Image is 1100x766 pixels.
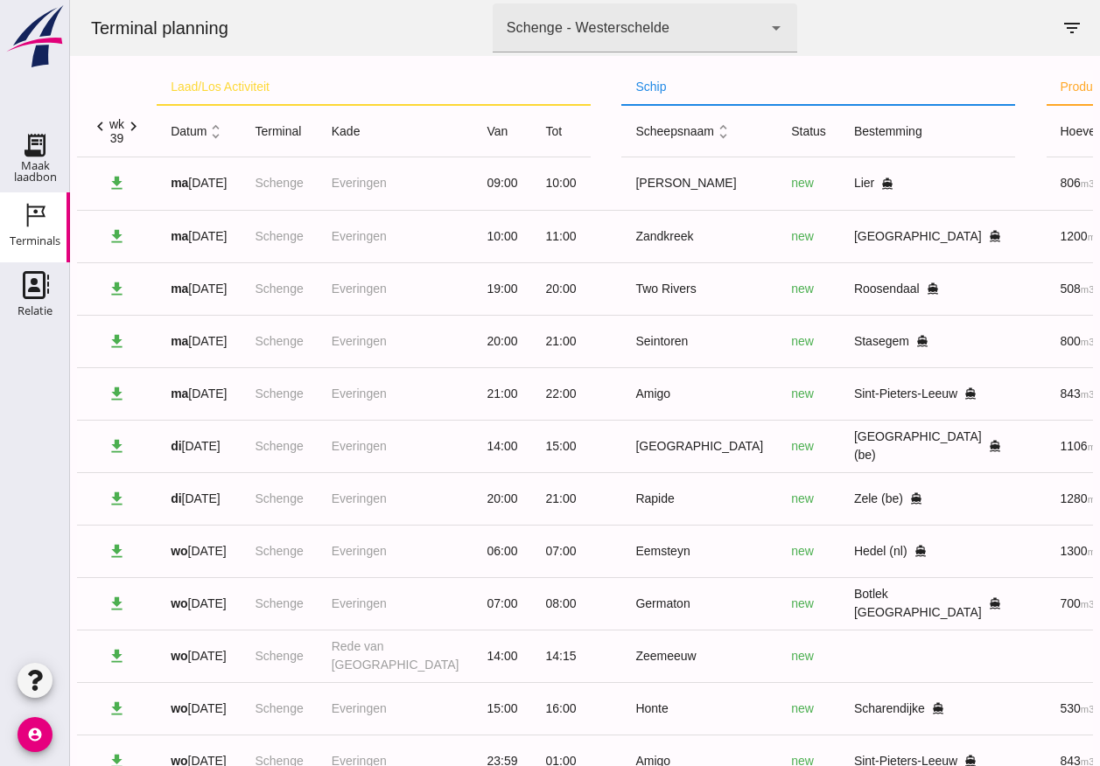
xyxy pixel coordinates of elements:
[565,332,693,351] div: Seintoren
[21,117,39,136] i: chevron_left
[7,16,172,40] div: Terminal planning
[707,682,770,735] td: new
[101,439,111,453] strong: di
[101,386,118,400] strong: ma
[101,542,157,561] div: [DATE]
[437,17,599,38] div: Schenge - Westerschelde
[38,595,56,613] i: download
[565,595,693,613] div: Germaton
[248,472,403,525] td: Everingen
[101,124,155,138] span: datum
[977,157,1073,210] td: 806
[38,437,56,456] i: download
[171,210,247,262] td: Schenge
[977,420,1073,472] td: 1106
[417,596,447,610] span: 07:00
[894,387,907,400] i: directions_boat
[171,630,247,682] td: Schenge
[565,385,693,403] div: Amigo
[101,647,157,665] div: [DATE]
[707,262,770,315] td: new
[476,282,507,296] span: 20:00
[38,385,56,403] i: download
[784,585,931,622] div: Botlek [GEOGRAPHIC_DATA]
[565,542,693,561] div: Eemsteyn
[919,440,931,452] i: directions_boat
[101,280,157,298] div: [DATE]
[977,525,1073,577] td: 1300
[10,235,60,247] div: Terminals
[171,577,247,630] td: Schenge
[784,332,931,351] div: Stasegem
[462,105,521,157] th: tot
[38,542,56,561] i: download
[403,105,461,157] th: van
[417,386,447,400] span: 21:00
[784,428,931,464] div: [GEOGRAPHIC_DATA] (be)
[101,227,157,246] div: [DATE]
[1011,389,1025,400] small: m3
[1011,599,1025,609] small: m3
[101,437,157,456] div: [DATE]
[919,230,931,242] i: directions_boat
[784,385,931,403] div: Sint-Pieters-Leeuw
[171,525,247,577] td: Schenge
[977,210,1073,262] td: 1200
[248,367,403,420] td: Everingen
[1011,337,1025,347] small: m3
[101,334,118,348] strong: ma
[101,491,111,505] strong: di
[18,717,53,752] i: account_circle
[38,490,56,508] i: download
[844,545,857,557] i: directions_boat
[565,700,693,718] div: Honte
[38,280,56,298] i: download
[417,544,447,558] span: 06:00
[171,157,247,210] td: Schenge
[977,367,1073,420] td: 843
[977,262,1073,315] td: 508
[38,700,56,718] i: download
[38,332,56,351] i: download
[476,229,507,243] span: 11:00
[565,174,693,192] div: [PERSON_NAME]
[476,386,507,400] span: 22:00
[551,70,944,105] th: schip
[857,282,869,295] i: directions_boat
[707,630,770,682] td: new
[417,282,447,296] span: 19:00
[696,17,717,38] i: arrow_drop_down
[101,595,157,613] div: [DATE]
[770,105,945,157] th: bestemming
[565,437,693,456] div: [GEOGRAPHIC_DATA]
[784,700,931,718] div: Scharendijke
[1011,284,1025,295] small: m3
[565,280,693,298] div: Two Rivers
[784,174,931,192] div: Lier
[171,472,247,525] td: Schenge
[38,647,56,665] i: download
[39,131,54,145] div: 39
[248,682,403,735] td: Everingen
[171,315,247,367] td: Schenge
[784,280,931,298] div: Roosendaal
[38,174,56,192] i: download
[977,577,1073,630] td: 700
[248,315,403,367] td: Everingen
[248,262,403,315] td: Everingen
[784,542,931,561] div: Hedel (nl)
[171,367,247,420] td: Schenge
[4,4,67,69] img: logo-small.a267ee39.svg
[784,490,931,508] div: Zele (be)
[248,577,403,630] td: Everingen
[1011,704,1025,714] small: m3
[707,315,770,367] td: new
[18,305,53,317] div: Relatie
[707,210,770,262] td: new
[87,70,520,105] th: laad/los activiteit
[977,682,1073,735] td: 530
[862,702,874,714] i: directions_boat
[248,525,403,577] td: Everingen
[248,105,403,157] th: kade
[101,596,117,610] strong: wo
